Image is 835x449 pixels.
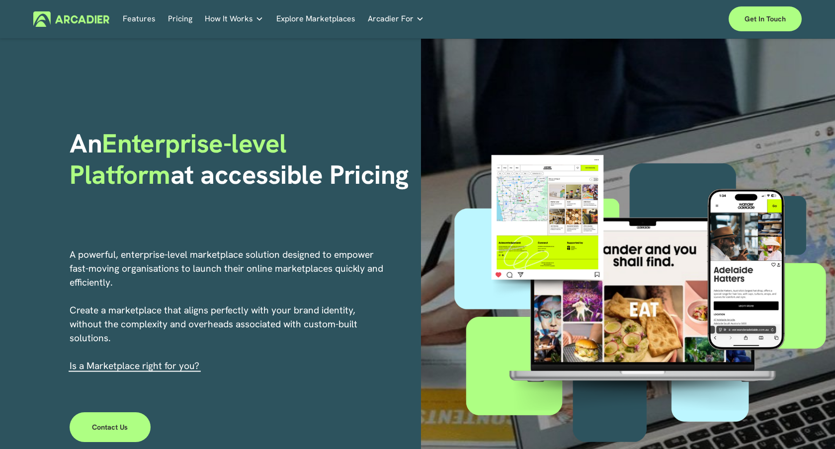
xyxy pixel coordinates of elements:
span: How It Works [205,12,253,26]
a: folder dropdown [368,11,424,27]
span: Arcadier For [368,12,414,26]
a: Get in touch [729,6,802,31]
a: Features [123,11,156,27]
a: Pricing [168,11,192,27]
a: folder dropdown [205,11,263,27]
span: I [70,360,199,372]
span: Enterprise-level Platform [70,126,293,191]
a: Explore Marketplaces [276,11,355,27]
a: s a Marketplace right for you? [72,360,199,372]
h1: An at accessible Pricing [70,128,414,190]
a: Contact Us [70,412,151,442]
img: Arcadier [33,11,109,27]
p: A powerful, enterprise-level marketplace solution designed to empower fast-moving organisations t... [70,248,385,373]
